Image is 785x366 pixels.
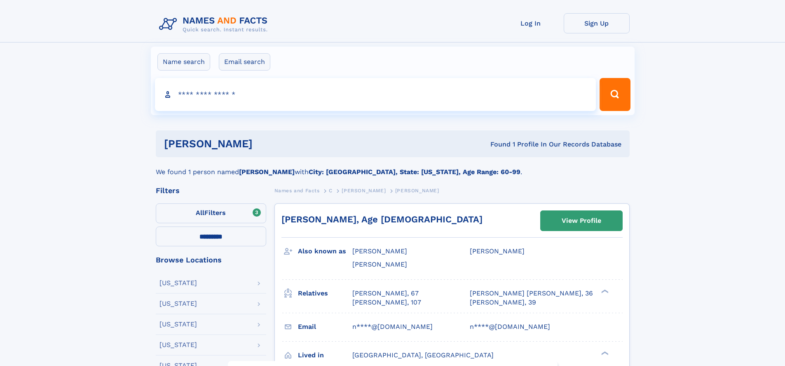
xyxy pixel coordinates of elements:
[470,298,536,307] a: [PERSON_NAME], 39
[274,185,320,196] a: Names and Facts
[309,168,520,176] b: City: [GEOGRAPHIC_DATA], State: [US_STATE], Age Range: 60-99
[342,188,386,194] span: [PERSON_NAME]
[562,211,601,230] div: View Profile
[470,289,593,298] a: [PERSON_NAME] [PERSON_NAME], 36
[599,350,609,356] div: ❯
[470,247,525,255] span: [PERSON_NAME]
[541,211,622,231] a: View Profile
[156,256,266,264] div: Browse Locations
[298,244,352,258] h3: Also known as
[329,185,333,196] a: C
[352,351,494,359] span: [GEOGRAPHIC_DATA], [GEOGRAPHIC_DATA]
[219,53,270,71] label: Email search
[281,214,483,224] a: [PERSON_NAME], Age [DEMOGRAPHIC_DATA]
[156,203,266,223] label: Filters
[395,188,439,194] span: [PERSON_NAME]
[352,298,421,307] a: [PERSON_NAME], 107
[164,139,372,149] h1: [PERSON_NAME]
[298,320,352,334] h3: Email
[239,168,295,176] b: [PERSON_NAME]
[352,289,419,298] a: [PERSON_NAME], 67
[342,185,386,196] a: [PERSON_NAME]
[159,280,197,286] div: [US_STATE]
[600,78,630,111] button: Search Button
[155,78,596,111] input: search input
[371,140,621,149] div: Found 1 Profile In Our Records Database
[329,188,333,194] span: C
[352,247,407,255] span: [PERSON_NAME]
[599,288,609,294] div: ❯
[498,13,564,33] a: Log In
[298,286,352,300] h3: Relatives
[159,321,197,328] div: [US_STATE]
[157,53,210,71] label: Name search
[156,13,274,35] img: Logo Names and Facts
[156,187,266,194] div: Filters
[352,260,407,268] span: [PERSON_NAME]
[298,348,352,362] h3: Lived in
[159,342,197,348] div: [US_STATE]
[159,300,197,307] div: [US_STATE]
[156,157,630,177] div: We found 1 person named with .
[564,13,630,33] a: Sign Up
[196,209,204,217] span: All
